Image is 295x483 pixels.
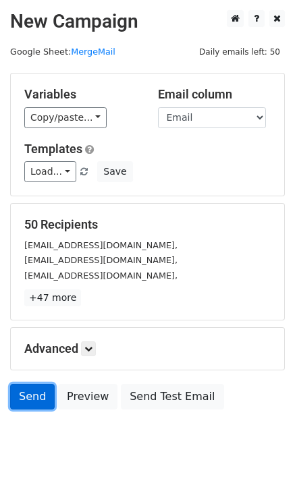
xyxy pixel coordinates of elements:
a: Templates [24,142,82,156]
h5: Email column [158,87,271,102]
h2: New Campaign [10,10,285,33]
h5: Variables [24,87,138,102]
button: Save [97,161,132,182]
iframe: Chat Widget [227,418,295,483]
small: Google Sheet: [10,47,115,57]
a: Preview [58,384,117,409]
a: Send [10,384,55,409]
a: Load... [24,161,76,182]
a: +47 more [24,289,81,306]
small: [EMAIL_ADDRESS][DOMAIN_NAME], [24,271,178,281]
span: Daily emails left: 50 [194,45,285,59]
a: MergeMail [71,47,115,57]
a: Daily emails left: 50 [194,47,285,57]
a: Copy/paste... [24,107,107,128]
small: [EMAIL_ADDRESS][DOMAIN_NAME], [24,255,178,265]
h5: Advanced [24,341,271,356]
a: Send Test Email [121,384,223,409]
h5: 50 Recipients [24,217,271,232]
small: [EMAIL_ADDRESS][DOMAIN_NAME], [24,240,178,250]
